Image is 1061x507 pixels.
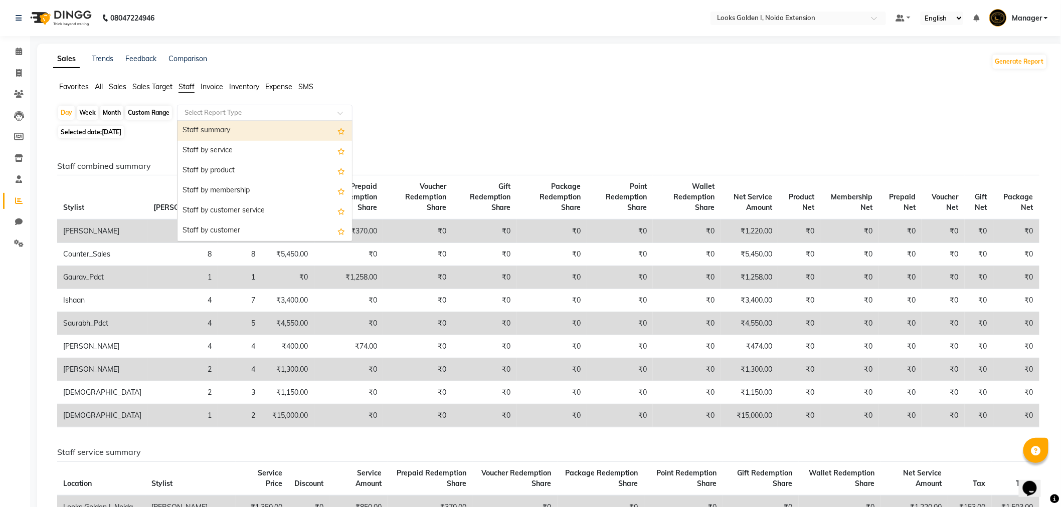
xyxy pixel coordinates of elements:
span: Product Net [789,192,814,212]
td: ₹0 [778,289,820,312]
td: ₹0 [778,358,820,381]
td: ₹0 [993,312,1039,335]
td: ₹0 [314,312,384,335]
td: ₹0 [653,243,721,266]
span: Selected date: [58,126,124,138]
td: ₹0 [653,266,721,289]
td: ₹0 [965,358,993,381]
td: 4 [147,312,218,335]
td: ₹0 [922,312,965,335]
span: Net Service Amount [734,192,772,212]
td: ₹0 [517,243,587,266]
td: ₹0 [993,289,1039,312]
span: Service Price [258,468,282,488]
td: [PERSON_NAME] [57,358,147,381]
td: [PERSON_NAME] [57,335,147,358]
td: 4 [147,289,218,312]
a: Feedback [125,54,156,63]
span: Voucher Redemption Share [405,182,446,212]
a: Trends [92,54,113,63]
td: ₹0 [452,243,517,266]
td: ₹1,150.00 [721,381,779,404]
td: ₹0 [383,289,452,312]
span: Package Redemption Share [540,182,581,212]
td: 2 [147,381,218,404]
td: 8 [218,243,261,266]
a: Sales [53,50,80,68]
td: Counter_Sales [57,243,147,266]
span: Stylist [63,203,84,212]
td: ₹1,220.00 [721,219,779,243]
td: ₹0 [517,312,587,335]
h6: Staff combined summary [57,161,1039,171]
td: ₹0 [452,266,517,289]
td: ₹0 [517,358,587,381]
td: ₹0 [820,335,878,358]
span: Voucher Net [932,192,959,212]
td: ₹5,450.00 [261,243,314,266]
td: ₹0 [922,266,965,289]
td: ₹0 [314,358,384,381]
td: ₹15,000.00 [721,404,779,427]
td: ₹0 [587,266,653,289]
div: Day [58,106,75,120]
td: Saurabh_Pdct [57,312,147,335]
td: ₹0 [820,219,878,243]
td: ₹0 [878,289,922,312]
td: ₹0 [383,358,452,381]
td: ₹5,450.00 [721,243,779,266]
td: [DEMOGRAPHIC_DATA] [57,381,147,404]
td: ₹0 [383,312,452,335]
td: ₹0 [653,358,721,381]
td: ₹0 [993,335,1039,358]
td: ₹0 [820,266,878,289]
td: ₹400.00 [261,335,314,358]
td: ₹0 [587,312,653,335]
span: [PERSON_NAME] [153,203,212,212]
td: [DEMOGRAPHIC_DATA] [57,404,147,427]
img: logo [26,4,94,32]
td: ₹0 [452,381,517,404]
td: ₹0 [587,219,653,243]
span: Discount [294,479,323,488]
td: ₹0 [452,219,517,243]
td: ₹0 [993,404,1039,427]
td: 1 [147,266,218,289]
td: ₹0 [383,335,452,358]
td: ₹0 [878,219,922,243]
td: ₹0 [587,404,653,427]
td: ₹0 [922,404,965,427]
span: Tax [973,479,986,488]
td: [PERSON_NAME] [57,219,147,243]
td: ₹0 [587,289,653,312]
span: Gift Redemption Share [738,468,793,488]
td: ₹0 [452,312,517,335]
span: Favorites [59,82,89,91]
td: ₹0 [653,219,721,243]
div: Staff by customer service [178,201,352,221]
td: ₹0 [878,312,922,335]
td: ₹0 [778,219,820,243]
td: ₹0 [517,381,587,404]
td: 4 [218,335,261,358]
span: All [95,82,103,91]
td: ₹0 [878,266,922,289]
span: Add this report to Favorites List [337,185,345,197]
td: ₹0 [965,381,993,404]
span: Sales Target [132,82,172,91]
td: ₹0 [517,289,587,312]
td: 5 [218,312,261,335]
td: ₹0 [452,358,517,381]
td: ₹74.00 [314,335,384,358]
td: ₹0 [653,289,721,312]
td: ₹0 [993,219,1039,243]
td: ₹0 [965,289,993,312]
td: ₹0 [314,289,384,312]
span: Wallet Redemption Share [674,182,715,212]
td: ₹0 [820,243,878,266]
td: ₹0 [653,404,721,427]
div: Staff by service [178,141,352,161]
td: ₹0 [965,404,993,427]
td: ₹1,258.00 [314,266,384,289]
td: ₹0 [383,243,452,266]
